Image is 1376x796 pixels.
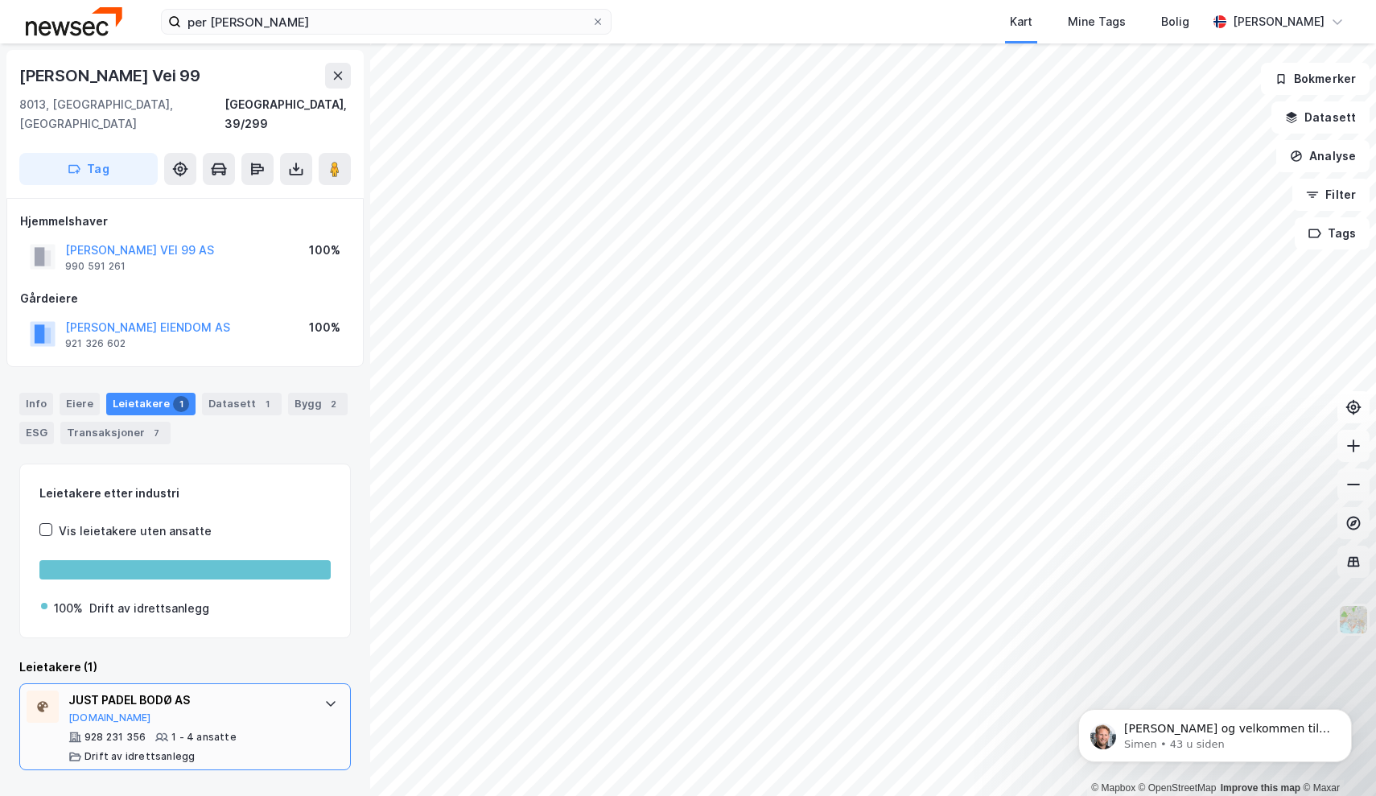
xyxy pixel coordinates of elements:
div: 100% [309,318,340,337]
div: Eiere [60,393,100,415]
iframe: Intercom notifications melding [1054,675,1376,788]
a: Improve this map [1221,782,1300,794]
div: Bygg [288,393,348,415]
div: 1 [173,396,189,412]
div: 1 [259,396,275,412]
a: Mapbox [1091,782,1135,794]
div: 990 591 261 [65,260,126,273]
button: Analyse [1276,140,1370,172]
div: Bolig [1161,12,1189,31]
div: Vis leietakere uten ansatte [59,522,212,541]
div: Gårdeiere [20,289,350,308]
div: Drift av idrettsanlegg [84,750,195,763]
div: 1 - 4 ansatte [171,731,237,744]
button: Tags [1295,217,1370,250]
div: 2 [325,396,341,412]
div: Kart [1010,12,1032,31]
a: OpenStreetMap [1139,782,1217,794]
div: 100% [309,241,340,260]
div: Info [19,393,53,415]
div: 8013, [GEOGRAPHIC_DATA], [GEOGRAPHIC_DATA] [19,95,225,134]
button: Filter [1292,179,1370,211]
div: Leietakere [106,393,196,415]
div: 921 326 602 [65,337,126,350]
div: 928 231 356 [84,731,146,744]
img: newsec-logo.f6e21ccffca1b3a03d2d.png [26,7,122,35]
div: Datasett [202,393,282,415]
img: Z [1338,604,1369,635]
div: JUST PADEL BODØ AS [68,691,308,710]
div: Transaksjoner [60,422,171,444]
div: Hjemmelshaver [20,212,350,231]
div: ESG [19,422,54,444]
div: 100% [54,599,83,618]
button: Tag [19,153,158,185]
div: Mine Tags [1068,12,1126,31]
button: [DOMAIN_NAME] [68,711,151,724]
div: Leietakere (1) [19,658,351,677]
div: [GEOGRAPHIC_DATA], 39/299 [225,95,351,134]
div: Leietakere etter industri [39,484,331,503]
input: Søk på adresse, matrikkel, gårdeiere, leietakere eller personer [181,10,591,34]
div: [PERSON_NAME] [1233,12,1325,31]
div: 7 [148,425,164,441]
button: Bokmerker [1261,63,1370,95]
div: [PERSON_NAME] Vei 99 [19,63,204,89]
div: Drift av idrettsanlegg [89,599,209,618]
button: Datasett [1271,101,1370,134]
